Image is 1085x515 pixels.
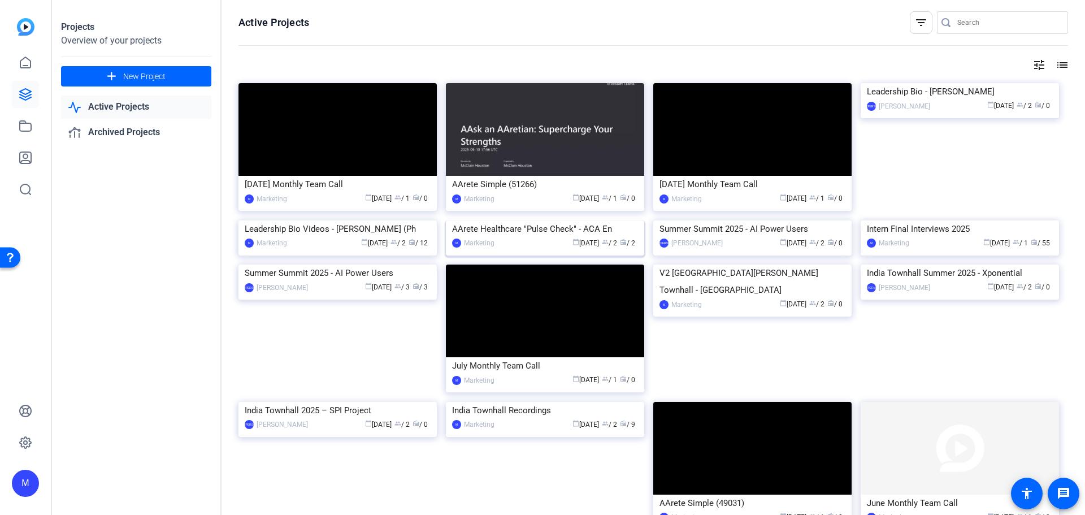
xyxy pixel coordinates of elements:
span: / 0 [1035,102,1050,110]
span: / 55 [1031,239,1050,247]
span: [DATE] [572,421,599,429]
span: radio [409,239,415,245]
div: Summer Summit 2025 - AI Power Users [659,220,845,237]
span: group [394,283,401,289]
span: group [390,239,397,245]
span: / 1 [1013,239,1028,247]
span: radio [413,194,419,201]
div: [PERSON_NAME] [245,420,254,429]
span: / 2 [394,421,410,429]
span: [DATE] [987,283,1014,291]
span: / 1 [394,194,410,202]
div: AArete Simple (49031) [659,495,845,512]
span: / 1 [602,194,617,202]
span: radio [1035,283,1041,289]
span: calendar_today [365,194,372,201]
div: [PERSON_NAME] [879,101,930,112]
div: India Townhall Recordings [452,402,638,419]
span: radio [413,283,419,289]
div: India Townhall Summer 2025 - Xponential [867,265,1053,282]
h1: Active Projects [238,16,309,29]
div: Marketing [464,375,494,386]
span: calendar_today [987,283,994,289]
span: group [602,420,609,427]
mat-icon: accessibility [1020,487,1034,500]
span: calendar_today [780,194,787,201]
span: / 9 [620,421,635,429]
div: Marketing [464,237,494,249]
mat-icon: add [105,70,119,84]
div: India Townhall 2025 – SPI Project [245,402,431,419]
mat-icon: message [1057,487,1070,500]
div: M [659,194,669,204]
div: Summer Summit 2025 - AI Power Users [245,265,431,282]
div: Overview of your projects [61,34,211,47]
span: calendar_today [780,300,787,306]
div: Marketing [257,193,287,205]
div: Marketing [464,419,494,430]
div: Marketing [671,299,702,310]
span: / 3 [394,283,410,291]
span: calendar_today [572,194,579,201]
span: / 0 [620,376,635,384]
div: [PERSON_NAME] [257,282,308,293]
span: [DATE] [780,239,806,247]
span: group [809,194,816,201]
span: group [809,239,816,245]
div: M [452,376,461,385]
span: calendar_today [572,239,579,245]
span: radio [827,300,834,306]
span: radio [620,194,627,201]
span: / 2 [620,239,635,247]
span: [DATE] [365,194,392,202]
div: Marketing [464,193,494,205]
a: Active Projects [61,96,211,119]
span: calendar_today [361,239,368,245]
span: calendar_today [983,239,990,245]
span: [DATE] [572,194,599,202]
span: [DATE] [780,194,806,202]
div: V2 [GEOGRAPHIC_DATA][PERSON_NAME] Townhall - [GEOGRAPHIC_DATA] [659,265,845,298]
span: / 1 [602,376,617,384]
div: July Monthly Team Call [452,357,638,374]
div: Marketing [257,237,287,249]
span: / 0 [413,194,428,202]
span: / 0 [1035,283,1050,291]
span: [DATE] [983,239,1010,247]
div: [PERSON_NAME] [245,283,254,292]
span: radio [620,239,627,245]
div: Projects [61,20,211,34]
span: / 0 [620,194,635,202]
div: M [245,239,254,248]
span: group [602,375,609,382]
span: [DATE] [572,376,599,384]
span: group [809,300,816,306]
span: [DATE] [780,300,806,308]
span: / 0 [827,300,843,308]
div: [DATE] Monthly Team Call [659,176,845,193]
span: radio [1031,239,1038,245]
button: New Project [61,66,211,86]
div: [DATE] Monthly Team Call [245,176,431,193]
a: Archived Projects [61,121,211,144]
div: [PERSON_NAME] [879,282,930,293]
span: / 3 [413,283,428,291]
mat-icon: list [1054,58,1068,72]
div: M [12,470,39,497]
mat-icon: filter_list [914,16,928,29]
div: AArete Simple (51266) [452,176,638,193]
div: M [659,300,669,309]
div: Leadership Bio - [PERSON_NAME] [867,83,1053,100]
span: radio [827,239,834,245]
span: calendar_today [987,101,994,108]
div: Leadership Bio Videos - [PERSON_NAME] (Ph [245,220,431,237]
span: group [394,194,401,201]
span: radio [827,194,834,201]
span: calendar_today [572,375,579,382]
span: radio [1035,101,1041,108]
span: / 2 [602,239,617,247]
span: calendar_today [572,420,579,427]
span: / 0 [413,421,428,429]
span: / 12 [409,239,428,247]
span: / 0 [827,194,843,202]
